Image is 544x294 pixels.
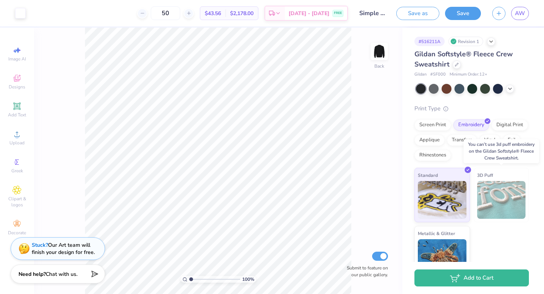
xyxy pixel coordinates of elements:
[445,7,481,20] button: Save
[418,229,455,237] span: Metallic & Glitter
[491,119,528,131] div: Digital Print
[205,9,221,17] span: $43.56
[418,171,438,179] span: Standard
[8,56,26,62] span: Image AI
[430,71,446,78] span: # SF000
[242,276,254,283] span: 100 %
[19,271,46,278] strong: Need help?
[414,135,445,146] div: Applique
[354,6,391,21] input: Untitled Design
[374,63,384,70] div: Back
[477,171,493,179] span: 3D Puff
[479,135,501,146] div: Vinyl
[334,11,342,16] span: FREE
[447,135,477,146] div: Transfers
[151,6,180,20] input: – –
[230,9,253,17] span: $2,178.00
[32,241,48,249] strong: Stuck?
[9,140,25,146] span: Upload
[418,181,467,219] img: Standard
[515,9,525,18] span: AW
[503,135,521,146] div: Foil
[418,239,467,277] img: Metallic & Glitter
[477,181,526,219] img: 3D Puff
[453,119,489,131] div: Embroidery
[4,196,30,208] span: Clipart & logos
[511,7,529,20] a: AW
[414,71,427,78] span: Gildan
[448,37,483,46] div: Revision 1
[8,230,26,236] span: Decorate
[372,44,387,59] img: Back
[414,150,451,161] div: Rhinestones
[9,84,25,90] span: Designs
[8,112,26,118] span: Add Text
[11,168,23,174] span: Greek
[343,265,388,278] label: Submit to feature on our public gallery.
[32,241,95,256] div: Our Art team will finish your design for free.
[396,7,439,20] button: Save as
[289,9,329,17] span: [DATE] - [DATE]
[464,139,539,163] div: You can’t use 3d puff embroidery on the Gildan Softstyle® Fleece Crew Sweatshirt.
[450,71,487,78] span: Minimum Order: 12 +
[414,119,451,131] div: Screen Print
[414,37,445,46] div: # 516211A
[414,104,529,113] div: Print Type
[46,271,77,278] span: Chat with us.
[414,269,529,286] button: Add to Cart
[414,50,513,69] span: Gildan Softstyle® Fleece Crew Sweatshirt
